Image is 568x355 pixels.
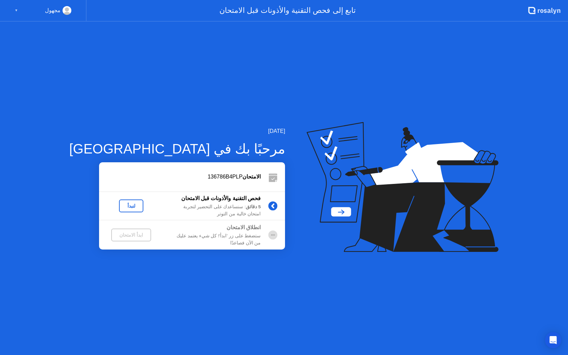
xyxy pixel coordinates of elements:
div: لنبدأ [122,203,141,209]
b: انطلاق الامتحان [227,224,261,230]
div: ستضغط على زر 'ابدأ'! كل شيء يعتمد عليك من الآن فصاعدًا [163,233,261,246]
div: 136786B4PLP [99,173,261,181]
b: 5 دقائق [246,204,261,209]
div: مرحبًا بك في [GEOGRAPHIC_DATA] [69,139,285,159]
div: ▼ [15,6,18,15]
div: Open Intercom Messenger [545,332,561,348]
button: لنبدأ [119,199,143,212]
div: مجهول [45,6,61,15]
div: [DATE] [69,127,285,135]
div: ابدأ الامتحان [114,232,148,238]
b: فحص التقنية والأذونات قبل الامتحان [181,195,261,201]
b: الامتحان [242,174,261,180]
button: ابدأ الامتحان [111,229,151,241]
div: : سنساعدك على التحضير لتجربة امتحان خالية من التوتر [163,204,261,217]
